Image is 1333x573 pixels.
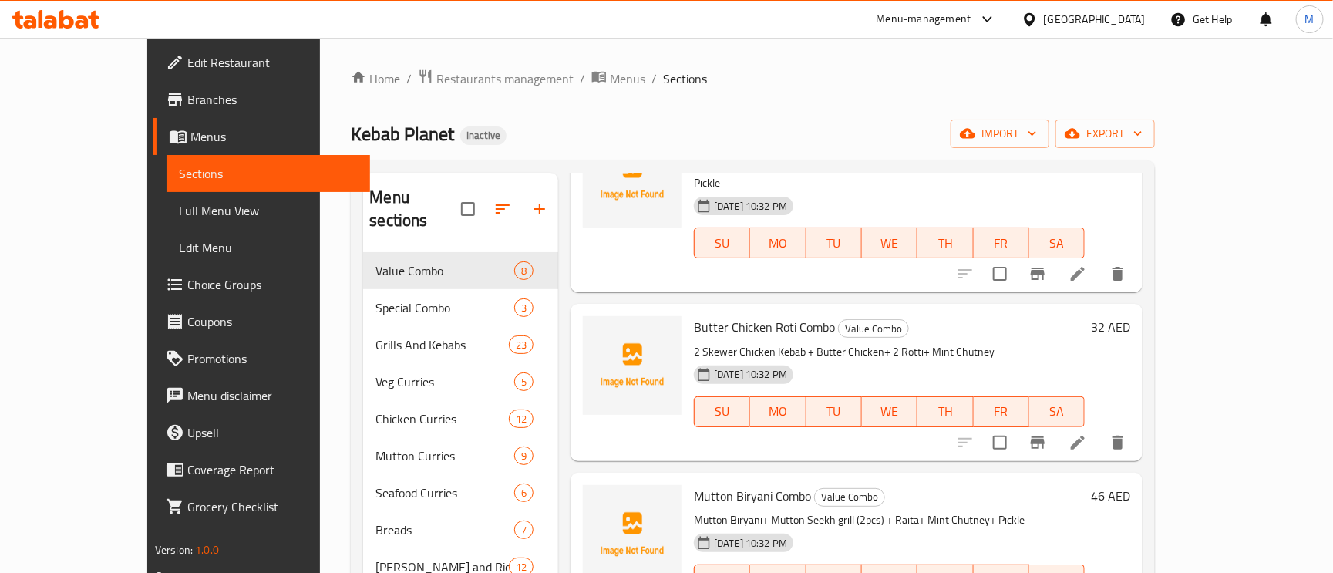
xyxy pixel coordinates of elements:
div: items [514,298,534,317]
div: Mutton Curries [375,447,514,465]
div: Special Combo3 [363,289,558,326]
a: Menu disclaimer [153,377,370,414]
a: Home [351,69,400,88]
span: Grocery Checklist [187,497,358,516]
span: M [1305,11,1314,28]
div: Mutton Curries9 [363,437,558,474]
span: Edit Restaurant [187,53,358,72]
span: TH [924,232,967,254]
span: TU [813,400,856,423]
div: items [509,410,534,428]
a: Menus [153,118,370,155]
span: 6 [515,486,533,501]
span: Version: [155,540,193,560]
div: items [514,261,534,280]
a: Coupons [153,303,370,340]
button: FR [974,228,1029,258]
button: import [951,120,1049,148]
span: Veg Curries [375,372,514,391]
a: Upsell [153,414,370,451]
span: SA [1035,400,1079,423]
button: SU [694,228,750,258]
button: export [1055,120,1155,148]
a: Full Menu View [167,192,370,229]
button: delete [1099,424,1136,461]
span: Value Combo [375,261,514,280]
span: Edit Menu [179,238,358,257]
span: Breads [375,521,514,539]
button: SA [1029,396,1085,427]
button: FR [974,396,1029,427]
p: Mutton Biryani+ Mutton Seekh grill (2pcs) + Raita+ Mint Chutney+ Pickle [694,511,1085,530]
p: Hyderabadi Dum Chicken Biryani + 2 Chicken kebab skewers + Raita + Mint Chutney+ Pickle [694,154,1085,193]
span: Special Combo [375,298,514,317]
span: Mutton Biryani Combo [694,484,811,507]
span: 3 [515,301,533,315]
span: Butter Chicken Roti Combo [694,315,835,339]
span: [DATE] 10:32 PM [708,367,793,382]
span: 8 [515,264,533,278]
a: Edit Menu [167,229,370,266]
button: Branch-specific-item [1019,255,1056,292]
span: Full Menu View [179,201,358,220]
button: TH [917,228,973,258]
span: SU [701,232,744,254]
div: Chicken Curries12 [363,400,558,437]
span: Chicken Curries [375,410,508,428]
span: 7 [515,523,533,538]
span: Menu disclaimer [187,386,358,405]
div: Inactive [460,126,507,145]
a: Edit Restaurant [153,44,370,81]
span: Coverage Report [187,460,358,479]
div: [GEOGRAPHIC_DATA] [1044,11,1146,28]
div: Value Combo [814,488,885,507]
a: Edit menu item [1069,265,1087,283]
a: Grocery Checklist [153,488,370,525]
span: TU [813,232,856,254]
div: Breads7 [363,511,558,548]
span: export [1068,124,1143,143]
button: WE [862,396,917,427]
a: Choice Groups [153,266,370,303]
h6: 46 AED [1091,485,1130,507]
span: WE [868,400,911,423]
span: Choice Groups [187,275,358,294]
span: Menus [190,127,358,146]
p: 2 Skewer Chicken Kebab + Butter Chicken+ 2 Rotti+ Mint Chutney [694,342,1085,362]
button: MO [750,228,806,258]
div: items [514,521,534,539]
span: Coupons [187,312,358,331]
a: Promotions [153,340,370,377]
a: Restaurants management [418,69,574,89]
span: Select to update [984,426,1016,459]
span: 23 [510,338,533,352]
div: items [514,372,534,391]
div: Grills And Kebabs23 [363,326,558,363]
span: MO [756,232,799,254]
button: TH [917,396,973,427]
div: items [514,484,534,502]
span: Kebab Planet [351,116,454,151]
span: Value Combo [815,488,884,506]
img: Butter Chicken Roti Combo [583,316,682,415]
h6: 32 AED [1091,316,1130,338]
span: Sections [663,69,707,88]
div: Value Combo [838,319,909,338]
span: import [963,124,1037,143]
button: delete [1099,255,1136,292]
nav: breadcrumb [351,69,1155,89]
h2: Menu sections [369,186,461,232]
span: TH [924,400,967,423]
span: Upsell [187,423,358,442]
span: 1.0.0 [195,540,219,560]
span: SA [1035,232,1079,254]
button: SU [694,396,750,427]
li: / [580,69,585,88]
span: 5 [515,375,533,389]
span: MO [756,400,799,423]
a: Sections [167,155,370,192]
span: FR [980,232,1023,254]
